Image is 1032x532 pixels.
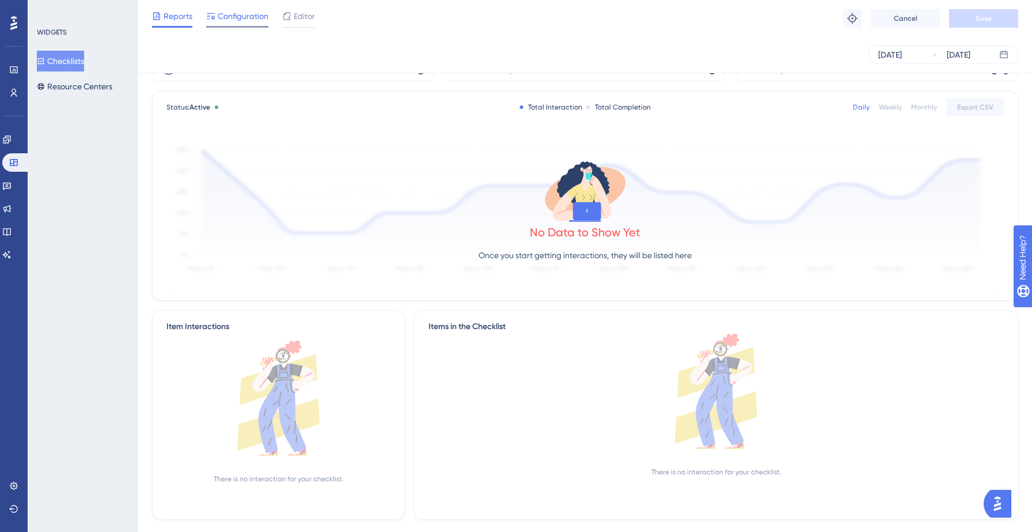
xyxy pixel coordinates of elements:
div: No Data to Show Yet [530,224,640,240]
span: Export CSV [957,103,993,112]
div: Daily [853,103,870,112]
p: Once you start getting interactions, they will be listed here [479,248,692,262]
button: Checklists [37,51,84,71]
button: Export CSV [946,98,1004,116]
span: Cancel [894,14,917,23]
div: Total Interaction [520,103,582,112]
span: Configuration [218,9,268,23]
div: Item Interactions [166,320,229,334]
div: WIDGETS [37,28,67,37]
button: Cancel [871,9,940,28]
div: Total Completion [587,103,651,112]
span: Need Help? [27,3,72,17]
div: There is no interaction for your checklist. [214,474,344,484]
iframe: UserGuiding AI Assistant Launcher [984,486,1018,521]
button: Resource Centers [37,76,112,97]
span: Status: [166,103,210,112]
div: Weekly [879,103,902,112]
div: [DATE] [878,48,902,62]
div: There is no interaction for your checklist. [651,467,781,477]
div: [DATE] [947,48,970,62]
span: Editor [294,9,315,23]
span: Save [976,14,992,23]
span: Reports [164,9,192,23]
span: Active [189,103,210,111]
div: Items in the Checklist [428,320,1004,334]
button: Save [949,9,1018,28]
div: Monthly [911,103,937,112]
